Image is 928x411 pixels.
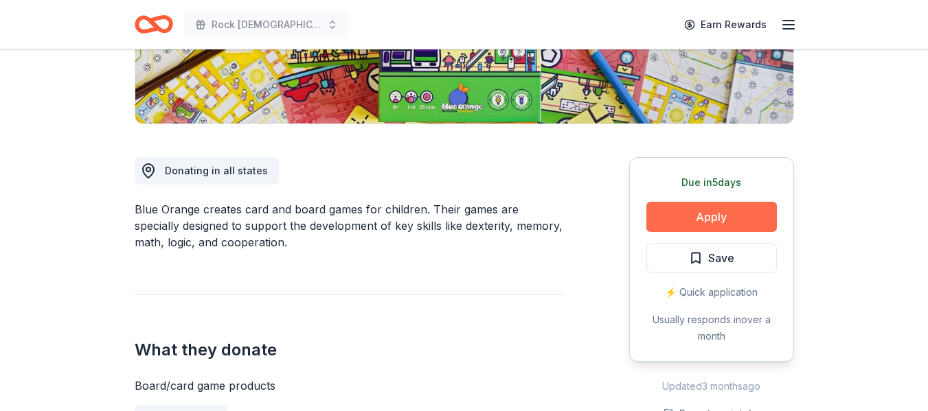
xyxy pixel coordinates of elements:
[212,16,321,33] span: Rock [DEMOGRAPHIC_DATA] 17th Annual Music Fest
[646,243,777,273] button: Save
[184,11,349,38] button: Rock [DEMOGRAPHIC_DATA] 17th Annual Music Fest
[629,378,794,395] div: Updated 3 months ago
[135,339,563,361] h2: What they donate
[646,284,777,301] div: ⚡️ Quick application
[135,8,173,40] a: Home
[646,312,777,344] div: Usually responds in over a month
[135,377,563,394] div: Board/card game products
[135,201,563,250] div: Blue Orange creates card and board games for children. Their games are specially designed to supp...
[646,202,777,232] button: Apply
[676,12,775,37] a: Earn Rewards
[165,165,268,176] span: Donating in all states
[646,174,777,191] div: Due in 5 days
[708,249,734,267] span: Save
